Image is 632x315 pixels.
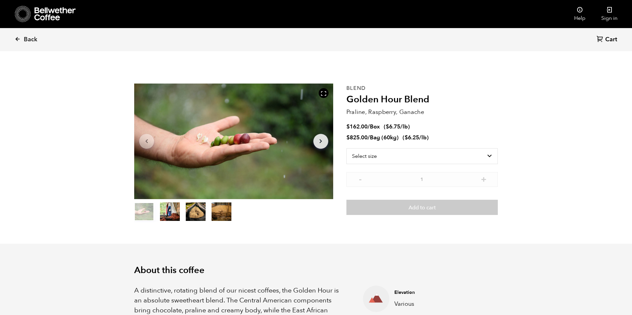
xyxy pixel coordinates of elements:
[368,123,370,130] span: /
[346,200,498,215] button: Add to cart
[480,175,488,182] button: +
[394,299,488,308] p: Various
[605,36,617,44] span: Cart
[356,175,365,182] button: -
[405,134,408,141] span: $
[368,134,370,141] span: /
[346,123,350,130] span: $
[405,134,419,141] bdi: 6.25
[346,134,368,141] bdi: 825.00
[386,123,400,130] bdi: 6.75
[394,289,488,296] h4: Elevation
[346,123,368,130] bdi: 162.00
[597,35,619,44] a: Cart
[346,94,498,105] h2: Golden Hour Blend
[419,134,427,141] span: /lb
[24,36,37,44] span: Back
[134,265,498,276] h2: About this coffee
[400,123,408,130] span: /lb
[386,123,389,130] span: $
[403,134,429,141] span: ( )
[384,123,410,130] span: ( )
[346,134,350,141] span: $
[370,123,380,130] span: Box
[346,108,498,117] p: Praline, Raspberry, Ganache
[370,134,399,141] span: Bag (60kg)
